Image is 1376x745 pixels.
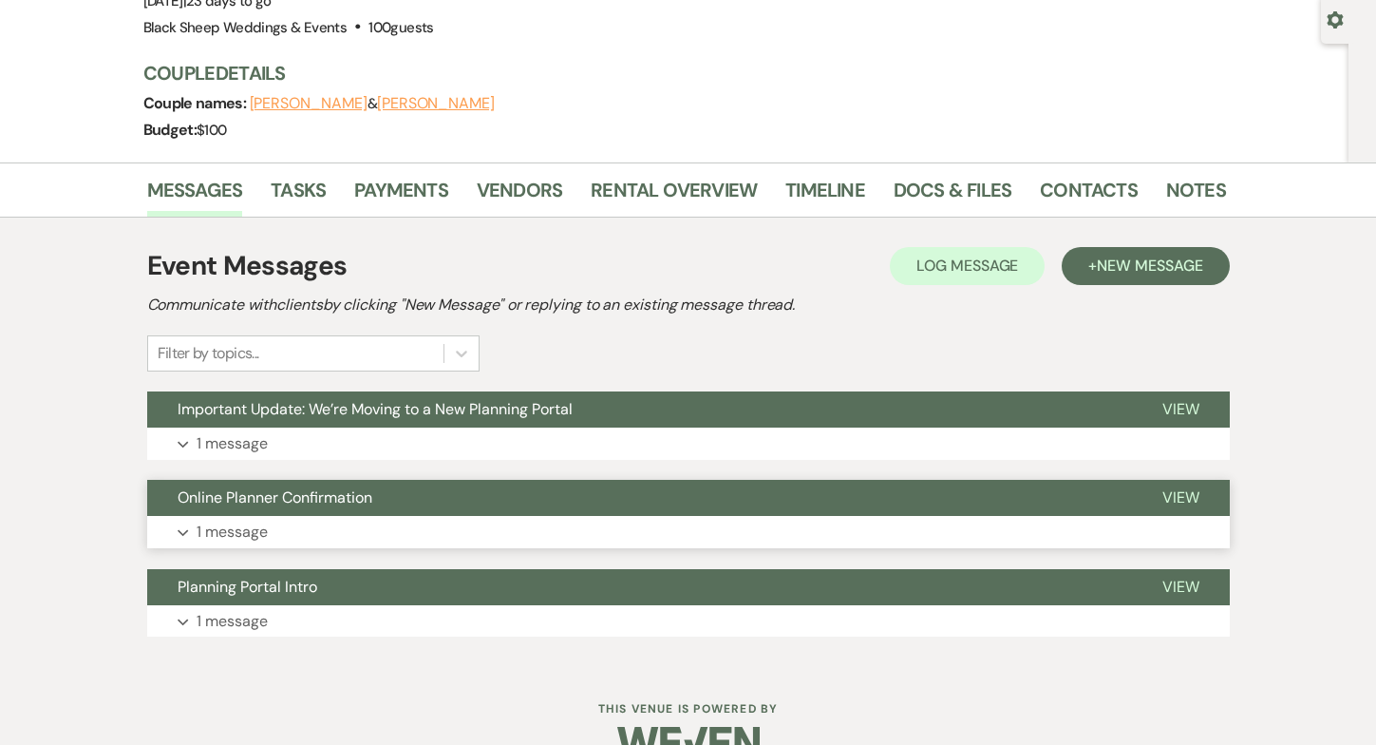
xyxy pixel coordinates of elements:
[143,60,1207,86] h3: Couple Details
[785,175,865,217] a: Timeline
[1166,175,1226,217] a: Notes
[1097,256,1202,276] span: New Message
[158,342,259,365] div: Filter by topics...
[477,175,562,217] a: Vendors
[1040,175,1138,217] a: Contacts
[143,93,250,113] span: Couple names:
[1162,577,1199,597] span: View
[354,175,448,217] a: Payments
[368,18,433,37] span: 100 guests
[197,520,268,544] p: 1 message
[1162,487,1199,507] span: View
[250,96,368,111] button: [PERSON_NAME]
[147,569,1132,605] button: Planning Portal Intro
[197,121,226,140] span: $100
[178,487,372,507] span: Online Planner Confirmation
[143,120,198,140] span: Budget:
[147,605,1230,638] button: 1 message
[890,247,1045,285] button: Log Message
[1162,399,1199,419] span: View
[1132,392,1230,428] button: View
[250,94,495,113] span: &
[894,175,1011,217] a: Docs & Files
[1327,10,1344,28] button: Open lead details
[916,256,1018,276] span: Log Message
[197,431,268,456] p: 1 message
[271,175,326,217] a: Tasks
[147,246,348,286] h1: Event Messages
[178,577,317,597] span: Planning Portal Intro
[1132,569,1230,605] button: View
[147,428,1230,460] button: 1 message
[591,175,757,217] a: Rental Overview
[1062,247,1229,285] button: +New Message
[197,609,268,634] p: 1 message
[178,399,573,419] span: Important Update: We’re Moving to a New Planning Portal
[147,294,1230,316] h2: Communicate with clients by clicking "New Message" or replying to an existing message thread.
[1132,480,1230,516] button: View
[147,392,1132,428] button: Important Update: We’re Moving to a New Planning Portal
[147,516,1230,548] button: 1 message
[143,18,347,37] span: Black Sheep Weddings & Events
[147,175,243,217] a: Messages
[147,480,1132,516] button: Online Planner Confirmation
[377,96,495,111] button: [PERSON_NAME]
